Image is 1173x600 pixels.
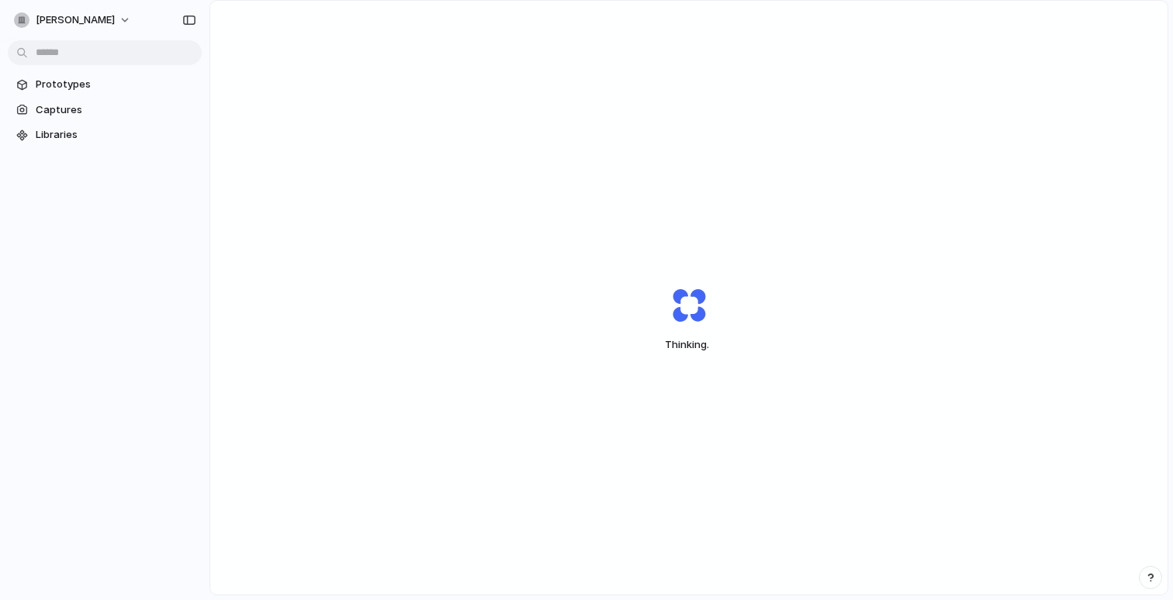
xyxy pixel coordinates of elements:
[8,8,139,33] button: [PERSON_NAME]
[36,102,195,118] span: Captures
[707,338,709,350] span: .
[8,123,202,147] a: Libraries
[36,12,115,28] span: [PERSON_NAME]
[36,77,195,92] span: Prototypes
[36,127,195,143] span: Libraries
[635,337,742,353] span: Thinking
[8,98,202,122] a: Captures
[8,73,202,96] a: Prototypes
